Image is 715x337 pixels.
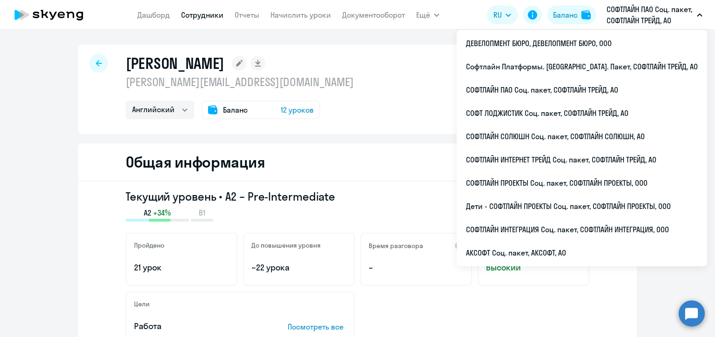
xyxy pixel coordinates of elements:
[553,9,578,20] div: Баланс
[235,10,259,20] a: Отчеты
[342,10,405,20] a: Документооборот
[144,208,151,218] span: A2
[134,241,164,249] h5: Пройдено
[153,208,171,218] span: +34%
[416,6,439,24] button: Ещё
[288,321,346,332] p: Посмотреть все
[416,9,430,20] span: Ещё
[486,262,581,274] span: Высокий
[199,208,205,218] span: B1
[369,242,423,250] h5: Время разговора
[134,262,229,274] p: 21 урок
[137,10,170,20] a: Дашборд
[223,104,248,115] span: Баланс
[281,104,314,115] span: 12 уроков
[126,54,224,73] h1: [PERSON_NAME]
[487,6,518,24] button: RU
[251,262,346,274] p: ~22 урока
[369,262,464,274] p: –
[607,4,693,26] p: СОФТЛАЙН ПАО Соц. пакет, СОФТЛАЙН ТРЕЙД, АО
[126,153,265,171] h2: Общая информация
[270,10,331,20] a: Начислить уроки
[251,241,321,249] h5: До повышения уровня
[493,9,502,20] span: RU
[547,6,596,24] button: Балансbalance
[126,189,589,204] h3: Текущий уровень • A2 – Pre-Intermediate
[457,30,707,266] ul: Ещё
[134,320,259,332] p: Работа
[602,4,707,26] button: СОФТЛАЙН ПАО Соц. пакет, СОФТЛАЙН ТРЕЙД, АО
[581,10,591,20] img: balance
[134,300,149,308] h5: Цели
[126,74,354,89] p: [PERSON_NAME][EMAIL_ADDRESS][DOMAIN_NAME]
[181,10,223,20] a: Сотрудники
